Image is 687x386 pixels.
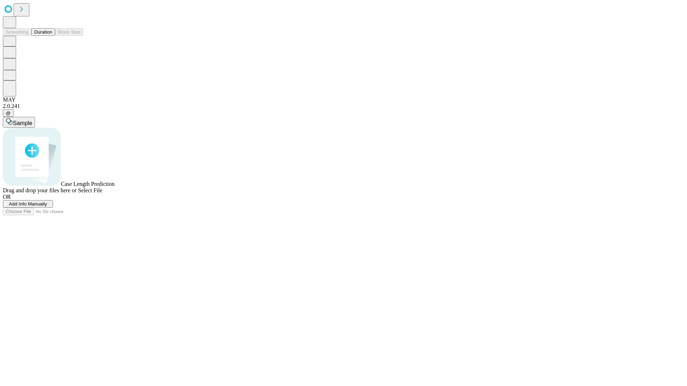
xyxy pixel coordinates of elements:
[3,117,35,128] button: Sample
[3,103,684,109] div: 2.0.241
[3,28,31,36] button: Smoothing
[9,201,47,207] span: Add Info Manually
[3,109,14,117] button: @
[3,187,77,193] span: Drag and drop your files here or
[3,194,11,200] span: OR
[3,200,53,208] button: Add Info Manually
[78,187,102,193] span: Select File
[13,120,32,126] span: Sample
[6,110,11,116] span: @
[61,181,114,187] span: Case Length Prediction
[55,28,83,36] button: Block Size
[31,28,55,36] button: Duration
[3,96,684,103] div: MAY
